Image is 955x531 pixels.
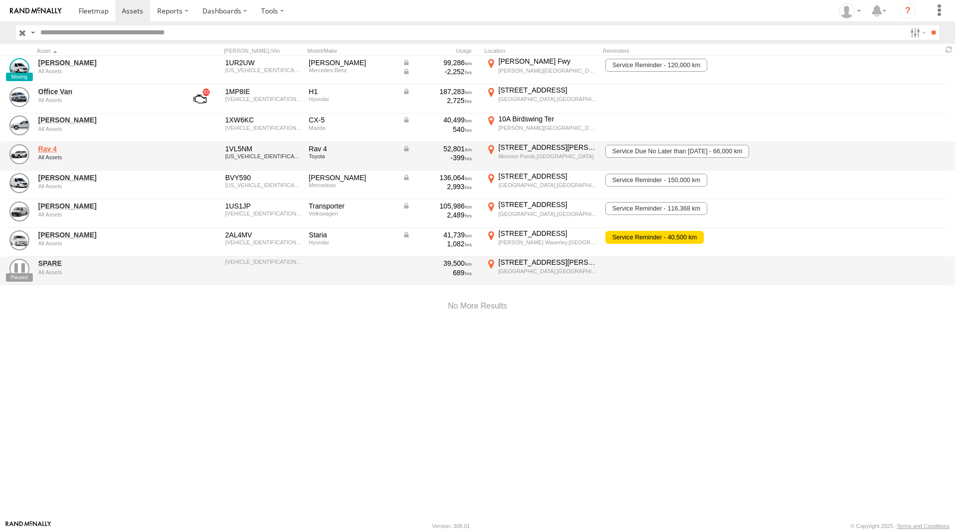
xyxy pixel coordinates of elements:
div: 39,500 [402,259,472,268]
a: [PERSON_NAME] [38,58,175,67]
div: [GEOGRAPHIC_DATA],[GEOGRAPHIC_DATA] [498,96,597,103]
div: [PERSON_NAME][GEOGRAPHIC_DATA],[GEOGRAPHIC_DATA] [498,124,597,131]
a: Office Van [38,87,175,96]
a: View Asset Details [9,115,29,135]
div: 1US1JP [225,202,302,211]
div: [PERSON_NAME][GEOGRAPHIC_DATA] [498,67,597,74]
div: WV1ZZZ7HZNH026619 [225,211,302,216]
div: Vito [309,173,395,182]
div: 2,993 [402,182,472,191]
div: undefined [38,126,175,132]
span: Refresh [943,45,955,54]
div: 1UR2UW [225,58,302,67]
div: Mazda [309,125,395,131]
div: KMFYFX71MSU183149 [225,239,302,245]
a: Visit our Website [5,521,51,531]
div: Bruce Swift [836,3,864,18]
div: CX-5 [309,115,395,124]
div: undefined [38,68,175,74]
label: Click to View Current Location [484,86,599,112]
a: Rav 4 [38,144,175,153]
div: Moonee Ponds,[GEOGRAPHIC_DATA] [498,153,597,160]
div: [STREET_ADDRESS][PERSON_NAME] [498,143,597,152]
span: Service Due No Later than 18 Sep 2026 - 66,000 km [605,145,749,158]
span: Service Reminder - 120,000 km [605,59,707,72]
div: Location [484,47,599,54]
a: View Asset Details [9,58,29,78]
div: Data from Vehicle CANbus [402,58,472,67]
a: SPARE [38,259,175,268]
div: [STREET_ADDRESS] [498,86,597,95]
div: Hyundai [309,239,395,245]
div: 2AL4MV [225,230,302,239]
label: Click to View Current Location [484,143,599,170]
div: Usage [401,47,480,54]
div: [PERSON_NAME] Waverley,[GEOGRAPHIC_DATA] [498,239,597,246]
div: Data from Vehicle CANbus [402,67,472,76]
label: Search Query [29,25,37,40]
div: W1V44760323897685 [225,67,302,73]
div: Staria [309,230,395,239]
div: Data from Vehicle CANbus [402,202,472,211]
div: 2,725 [402,96,472,105]
a: Terms and Conditions [897,523,950,529]
div: KMFWBX7KLJU979479 [225,96,302,102]
a: [PERSON_NAME] [38,173,175,182]
div: Vito [309,58,395,67]
div: [STREET_ADDRESS][PERSON_NAME] [498,258,597,267]
div: JTMW43FV60D120543 [225,153,302,159]
div: undefined [38,212,175,217]
label: Click to View Current Location [484,229,599,256]
div: KMHH551CVJU022444 [225,259,302,265]
img: rand-logo.svg [10,7,62,14]
div: Transporter [309,202,395,211]
div: 689 [402,268,472,277]
label: Click to View Current Location [484,172,599,199]
label: Click to View Current Location [484,200,599,227]
label: Click to View Current Location [484,57,599,84]
div: Data from Vehicle CANbus [402,115,472,124]
div: 1,082 [402,239,472,248]
div: 1XW6KC [225,115,302,124]
div: JM0KF4W2A10875074 [225,125,302,131]
div: Volkswagen [309,211,395,216]
a: View Asset with Fault/s [182,87,218,111]
div: 10A Birdswing Ter [498,114,597,123]
div: Toyota [309,153,395,159]
div: [GEOGRAPHIC_DATA],[GEOGRAPHIC_DATA] [498,211,597,217]
a: View Asset Details [9,173,29,193]
label: Click to View Current Location [484,114,599,141]
div: undefined [38,240,175,246]
a: [PERSON_NAME] [38,115,175,124]
div: Data from Vehicle CANbus [402,230,472,239]
div: Model/Make [307,47,397,54]
a: [PERSON_NAME] [38,230,175,239]
div: Mercedes-Benz [309,67,395,73]
div: [STREET_ADDRESS] [498,200,597,209]
div: undefined [38,269,175,275]
div: H1 [309,87,395,96]
div: Mercedeas [309,182,395,188]
label: Click to View Current Location [484,258,599,285]
label: Search Filter Options [906,25,928,40]
div: [GEOGRAPHIC_DATA],[GEOGRAPHIC_DATA] [498,268,597,275]
div: 1MP8IE [225,87,302,96]
div: [GEOGRAPHIC_DATA],[GEOGRAPHIC_DATA] [498,182,597,189]
span: Service Reminder - 116,368 km [605,202,707,215]
div: undefined [38,154,175,160]
div: [STREET_ADDRESS] [498,229,597,238]
a: View Asset Details [9,87,29,107]
div: undefined [38,183,175,189]
span: Service Reminder - 150,000 km [605,174,707,187]
div: Data from Vehicle CANbus [402,144,472,153]
div: undefined [38,97,175,103]
div: Click to Sort [37,47,176,54]
a: View Asset Details [9,259,29,279]
a: View Asset Details [9,202,29,221]
div: 1VL5NM [225,144,302,153]
div: Data from Vehicle CANbus [402,87,472,96]
div: Hyundai [309,96,395,102]
div: [STREET_ADDRESS] [498,172,597,181]
div: [PERSON_NAME] Fwy [498,57,597,66]
div: Data from Vehicle CANbus [402,173,472,182]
